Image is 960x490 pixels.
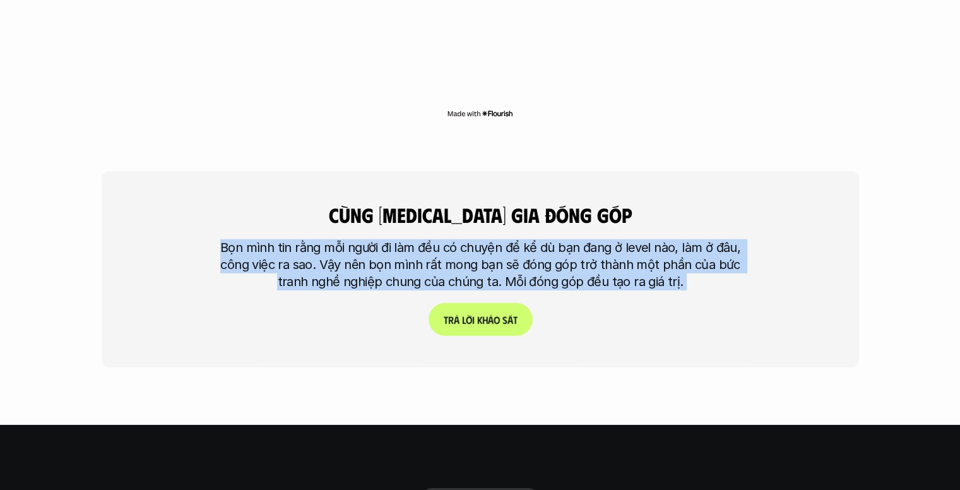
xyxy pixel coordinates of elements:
[447,109,513,119] img: Made with Flourish
[513,314,517,326] span: t
[275,203,685,227] h4: cùng [MEDICAL_DATA] gia đóng góp
[502,314,507,326] span: s
[428,304,532,337] a: Trảlờikhảosát
[447,314,453,326] span: r
[461,314,465,326] span: l
[493,314,499,326] span: o
[482,314,487,326] span: h
[443,314,447,326] span: T
[507,314,513,326] span: á
[453,314,459,326] span: ả
[487,314,493,326] span: ả
[212,240,749,291] p: Bọn mình tin rằng mỗi người đi làm đều có chuyện để kể dù bạn đang ở level nào, làm ở đâu, công v...
[471,314,474,326] span: i
[465,314,471,326] span: ờ
[477,314,482,326] span: k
